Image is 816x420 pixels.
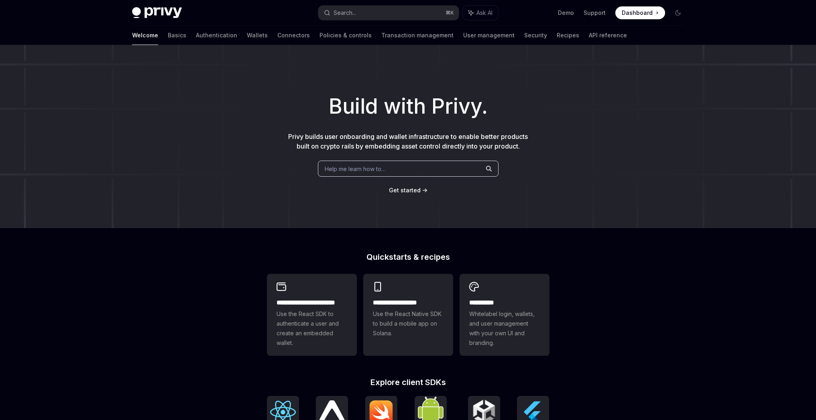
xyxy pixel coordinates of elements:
div: Search... [334,8,356,18]
a: Transaction management [381,26,454,45]
span: Help me learn how to… [325,165,386,173]
a: **** *****Whitelabel login, wallets, and user management with your own UI and branding. [460,274,549,356]
a: Demo [558,9,574,17]
a: Get started [389,186,421,194]
button: Toggle dark mode [672,6,684,19]
h1: Build with Privy. [13,91,803,122]
h2: Explore client SDKs [267,378,549,386]
a: Authentication [196,26,237,45]
span: Dashboard [622,9,653,17]
button: Ask AI [463,6,498,20]
a: Support [584,9,606,17]
span: Ask AI [476,9,492,17]
a: **** **** **** ***Use the React Native SDK to build a mobile app on Solana. [363,274,453,356]
a: Security [524,26,547,45]
a: API reference [589,26,627,45]
button: Search...⌘K [318,6,459,20]
a: Connectors [277,26,310,45]
a: Policies & controls [319,26,372,45]
h2: Quickstarts & recipes [267,253,549,261]
span: Use the React SDK to authenticate a user and create an embedded wallet. [277,309,347,348]
a: Welcome [132,26,158,45]
span: Get started [389,187,421,194]
span: Privy builds user onboarding and wallet infrastructure to enable better products built on crypto ... [288,133,528,150]
a: User management [463,26,515,45]
a: Recipes [557,26,579,45]
a: Wallets [247,26,268,45]
span: ⌘ K [446,10,454,16]
a: Dashboard [615,6,665,19]
span: Use the React Native SDK to build a mobile app on Solana. [373,309,444,338]
span: Whitelabel login, wallets, and user management with your own UI and branding. [469,309,540,348]
a: Basics [168,26,186,45]
img: dark logo [132,7,182,18]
